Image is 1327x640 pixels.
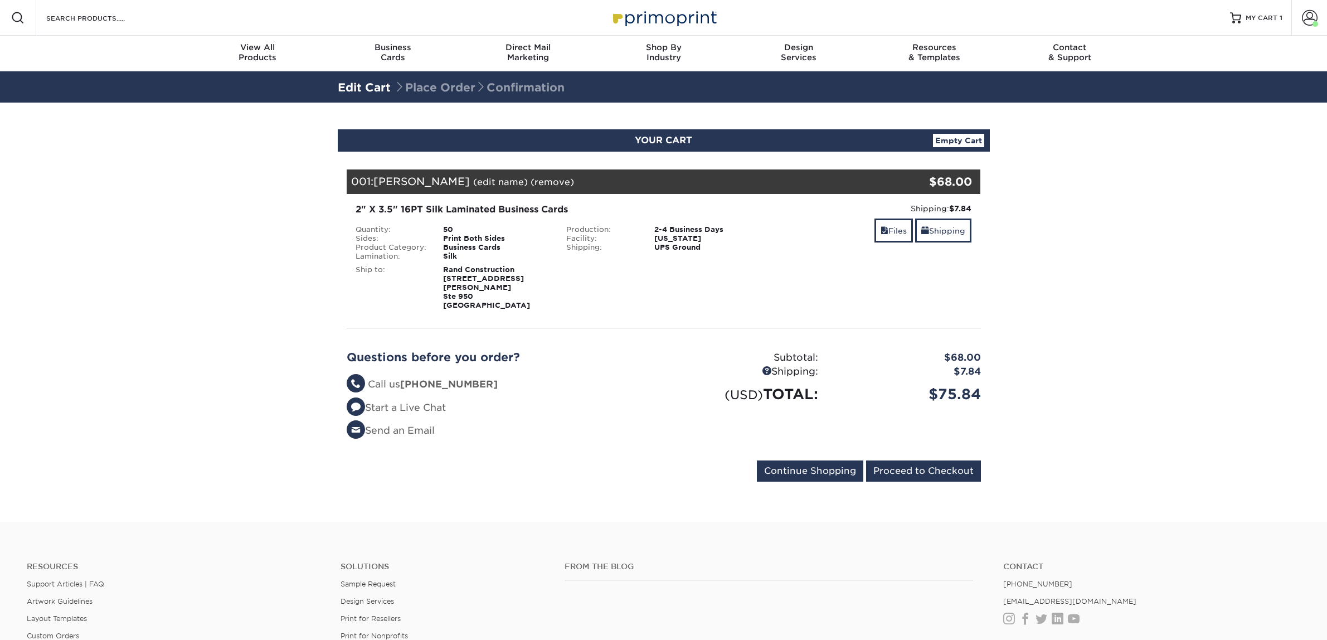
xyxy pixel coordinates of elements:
a: Contact& Support [1002,36,1138,71]
a: Design Services [341,597,394,605]
img: Primoprint [608,6,720,30]
a: Resources& Templates [867,36,1002,71]
div: Shipping: [777,203,972,214]
div: $68.00 [827,351,989,365]
a: Contact [1003,562,1300,571]
a: BusinessCards [325,36,460,71]
h4: From the Blog [565,562,974,571]
div: & Support [1002,42,1138,62]
a: Sample Request [341,580,396,588]
a: [EMAIL_ADDRESS][DOMAIN_NAME] [1003,597,1136,605]
a: Edit Cart [338,81,391,94]
div: TOTAL: [664,384,827,405]
div: Products [190,42,325,62]
span: Design [731,42,867,52]
a: Start a Live Chat [347,402,446,413]
li: Call us [347,377,655,392]
a: Support Articles | FAQ [27,580,104,588]
h4: Solutions [341,562,548,571]
a: Artwork Guidelines [27,597,93,605]
a: Shop ByIndustry [596,36,731,71]
a: Send an Email [347,425,435,436]
div: [US_STATE] [646,234,769,243]
div: Quantity: [347,225,435,234]
div: 2-4 Business Days [646,225,769,234]
h2: Questions before you order? [347,351,655,364]
a: DesignServices [731,36,867,71]
div: Marketing [460,42,596,62]
a: [PHONE_NUMBER] [1003,580,1072,588]
div: 2" X 3.5" 16PT Silk Laminated Business Cards [356,203,761,216]
div: $75.84 [827,384,989,405]
div: Cards [325,42,460,62]
div: $7.84 [827,365,989,379]
strong: $7.84 [949,204,971,213]
span: YOUR CART [635,135,692,146]
span: [PERSON_NAME] [373,175,470,187]
div: Business Cards [435,243,558,252]
div: Lamination: [347,252,435,261]
div: Services [731,42,867,62]
span: Place Order Confirmation [394,81,565,94]
input: Continue Shopping [757,460,863,482]
span: Contact [1002,42,1138,52]
div: UPS Ground [646,243,769,252]
a: (remove) [531,177,574,187]
small: (USD) [725,387,763,402]
div: 001: [347,169,875,194]
div: Product Category: [347,243,435,252]
span: Business [325,42,460,52]
a: Custom Orders [27,632,79,640]
div: Industry [596,42,731,62]
div: 50 [435,225,558,234]
span: Shop By [596,42,731,52]
div: Shipping: [558,243,646,252]
div: Facility: [558,234,646,243]
div: Sides: [347,234,435,243]
strong: Rand Construction [STREET_ADDRESS][PERSON_NAME] Ste 950 [GEOGRAPHIC_DATA] [443,265,530,309]
div: & Templates [867,42,1002,62]
a: Print for Resellers [341,614,401,623]
span: 1 [1280,14,1282,22]
div: Ship to: [347,265,435,310]
a: Print for Nonprofits [341,632,408,640]
span: shipping [921,226,929,235]
strong: [PHONE_NUMBER] [400,379,498,390]
h4: Resources [27,562,324,571]
a: Layout Templates [27,614,87,623]
div: Shipping: [664,365,827,379]
div: $68.00 [875,173,973,190]
div: Subtotal: [664,351,827,365]
span: View All [190,42,325,52]
a: View AllProducts [190,36,325,71]
div: Silk [435,252,558,261]
div: Print Both Sides [435,234,558,243]
span: Resources [867,42,1002,52]
a: Shipping [915,219,971,243]
input: SEARCH PRODUCTS..... [45,11,154,25]
a: Empty Cart [933,134,984,147]
span: files [881,226,888,235]
input: Proceed to Checkout [866,460,981,482]
span: Direct Mail [460,42,596,52]
div: Production: [558,225,646,234]
a: (edit name) [473,177,528,187]
a: Files [874,219,913,243]
a: Direct MailMarketing [460,36,596,71]
span: MY CART [1246,13,1277,23]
